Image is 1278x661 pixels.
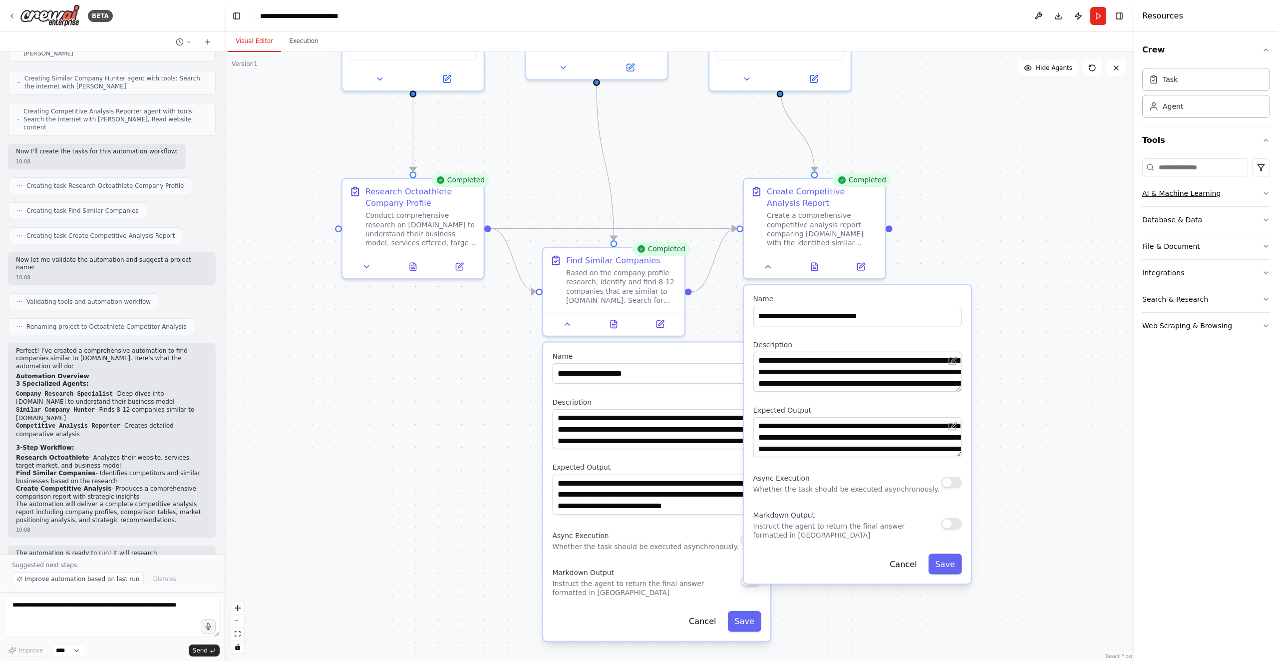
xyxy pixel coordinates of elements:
span: Async Execution [552,532,609,540]
img: ScrapeWebsiteTool [395,39,409,53]
li: - Analyzes their website, services, target market, and business model [16,454,208,470]
div: Create Competitive Analysis Report [767,186,878,209]
label: Expected Output [552,463,761,472]
label: Description [552,398,761,407]
a: React Flow attribution [1106,654,1133,659]
div: Tools [1142,154,1270,347]
label: Expected Output [753,406,962,415]
span: Improve automation based on last run [24,575,139,583]
code: Similar Company Hunter [16,407,95,414]
button: Save [929,554,962,574]
div: React Flow controls [231,602,244,654]
p: Whether the task should be executed asynchronously. [552,542,739,551]
li: - Identifies competitors and similar businesses based on the research [16,470,208,485]
p: Now I'll create the tasks for this automation workflow: [16,148,178,156]
span: Improve [18,647,43,655]
button: Click to speak your automation idea [201,619,216,634]
code: Company Research Specialist [16,391,113,398]
strong: 3-Step Workflow: [16,444,74,451]
button: Hide right sidebar [1112,9,1126,23]
li: - Produces a comprehensive comparison report with strategic insights [16,485,208,501]
button: Start a new chat [200,36,216,48]
div: 10:08 [16,526,208,534]
button: Send [189,645,220,657]
button: zoom out [231,615,244,628]
button: Save [728,611,761,632]
button: Open in side panel [640,317,680,331]
p: The automation is ready to run! It will research [DOMAIN_NAME], find similar companies, and provi... [16,550,208,573]
button: Hide Agents [1018,60,1078,76]
button: Open in side panel [841,260,881,274]
p: Whether the task should be executed asynchronously. [753,485,940,494]
g: Edge from 2367336b-f934-4c76-81f7-ef3dd21eec96 to a3962b4e-623e-4b06-ac11-aa55df82c8e3 [774,86,820,171]
h4: Resources [1142,10,1183,22]
button: View output [790,260,839,274]
span: Renaming project to Octoathlete Competitor Analysis [26,323,187,331]
g: Edge from c887d786-ae29-4b5b-87e3-4528a884bd26 to f74d5f9f-887b-4e18-832c-1f4a4c05b305 [591,86,619,240]
div: CompletedCreate Competitive Analysis ReportCreate a comprehensive competitive analysis report com... [743,178,886,279]
div: Find Similar Companies [566,255,660,266]
button: Open in editor [946,419,959,433]
div: Task [1163,74,1178,84]
span: Creating task Research Octoathlete Company Profile [26,182,184,190]
button: File & Document [1142,233,1270,259]
button: Open in side panel [781,72,846,86]
button: AI & Machine Learning [1142,180,1270,206]
button: View output [389,260,437,274]
button: Hide left sidebar [230,9,244,23]
div: 10:08 [16,158,178,165]
strong: Find Similar Companies [16,470,95,477]
span: Creating Competitive Analysis Reporter agent with tools: Search the internet with [PERSON_NAME], ... [23,107,207,131]
span: Creating task Create Competitive Analysis Report [26,232,175,240]
button: Cancel [682,611,723,632]
div: Research Octoathlete Company Profile [365,186,477,209]
button: Execution [281,31,326,52]
p: Instruct the agent to return the final answer formatted in [GEOGRAPHIC_DATA] [552,579,740,598]
div: Completed [833,173,891,187]
p: Instruct the agent to return the final answer formatted in [GEOGRAPHIC_DATA] [753,522,942,540]
button: Crew [1142,36,1270,64]
div: Version 1 [232,60,258,68]
button: Visual Editor [228,31,281,52]
button: Database & Data [1142,207,1270,233]
div: CompletedResearch Octoathlete Company ProfileConduct comprehensive research on [DOMAIN_NAME] to u... [341,178,485,279]
div: Agent [1163,101,1183,111]
p: Perfect! I've created a comprehensive automation to find companies similar to [DOMAIN_NAME]. Here... [16,347,208,371]
li: - Finds 8-12 companies similar to [DOMAIN_NAME] [16,406,208,422]
button: Open in side panel [598,60,662,74]
g: Edge from 33242f60-3a49-46ff-8b54-8e1092b2cb64 to a3962b4e-623e-4b06-ac11-aa55df82c8e3 [491,223,737,234]
button: Dismiss [148,572,181,586]
button: Web Scraping & Browsing [1142,313,1270,339]
span: Hide Agents [1036,64,1072,72]
code: Competitive Analysis Reporter [16,423,120,430]
div: Crew [1142,64,1270,126]
span: Creating Similar Company Hunter agent with tools: Search the internet with [PERSON_NAME] [24,74,207,90]
span: Creating task Find Similar Companies [26,207,139,215]
div: Completed [632,242,690,256]
img: SerperDevTool [762,39,776,53]
span: Dismiss [153,575,176,583]
span: Markdown Output [753,511,815,519]
button: Cancel [883,554,924,574]
button: View output [590,317,638,331]
img: SerperDevTool [418,39,432,53]
div: Conduct comprehensive research on [DOMAIN_NAME] to understand their business model, services offe... [365,211,477,248]
img: Logo [20,4,80,27]
div: 10:08 [16,274,208,281]
button: toggle interactivity [231,641,244,654]
nav: breadcrumb [260,11,363,21]
strong: Create Competitive Analysis [16,485,111,492]
span: Send [193,647,208,655]
strong: Research Octoathlete [16,454,89,461]
img: ScrapeWebsiteTool [785,39,799,53]
g: Edge from ba28e372-4671-4005-8966-2f61ca4f9bb0 to 33242f60-3a49-46ff-8b54-8e1092b2cb64 [407,86,419,171]
button: Open in editor [946,354,959,368]
div: CompletedFind Similar CompaniesBased on the company profile research, identify and find 8-12 comp... [542,247,685,337]
strong: 3 Specialized Agents: [16,380,89,387]
label: Name [753,294,962,303]
button: Improve automation based on last run [12,572,144,586]
li: - Deep dives into [DOMAIN_NAME] to understand their business model [16,390,208,406]
button: Switch to previous chat [172,36,196,48]
div: BETA [88,10,113,22]
label: Name [552,352,761,361]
